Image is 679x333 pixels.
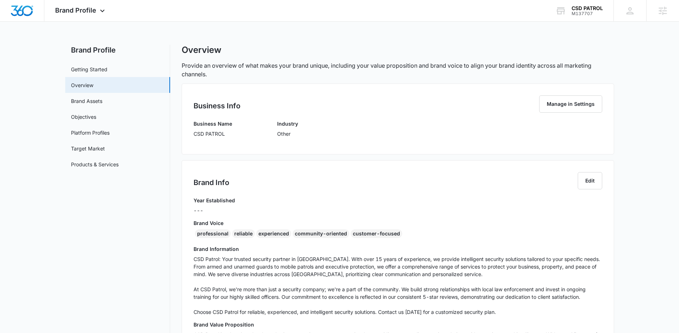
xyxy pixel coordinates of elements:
a: Getting Started [71,66,107,73]
div: account id [572,11,603,16]
p: CSD Patrol: Your trusted security partner in [GEOGRAPHIC_DATA]. With over 15 years of experience,... [194,255,602,316]
p: Provide an overview of what makes your brand unique, including your value proposition and brand v... [182,61,614,78]
button: Edit [578,172,602,189]
h3: Brand Value Proposition [194,321,602,328]
h3: Brand Information [194,245,602,253]
p: --- [194,207,235,214]
div: account name [572,5,603,11]
button: Manage in Settings [539,95,602,113]
h2: Brand Profile [65,45,170,55]
h2: Business Info [194,100,240,111]
a: Brand Assets [71,97,102,105]
h3: Year Established [194,197,235,204]
div: reliable [232,229,255,238]
div: community-oriented [293,229,349,238]
div: experienced [256,229,291,238]
span: Brand Profile [55,6,96,14]
div: customer-focused [351,229,402,238]
p: Other [277,130,298,138]
a: Overview [71,81,93,89]
a: Target Market [71,145,105,152]
a: Platform Profiles [71,129,110,136]
h3: Business Name [194,120,232,127]
h1: Overview [182,45,221,55]
h3: Industry [277,120,298,127]
a: Objectives [71,113,96,121]
h3: Brand Voice [194,219,602,227]
div: professional [195,229,231,238]
a: Products & Services [71,161,119,168]
h2: Brand Info [194,177,229,188]
p: CSD PATROL [194,130,232,138]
